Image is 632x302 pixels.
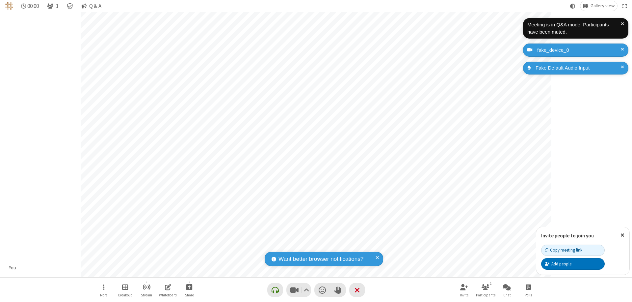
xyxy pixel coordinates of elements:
span: Breakout [118,293,132,297]
button: Invite participants (⌘+Shift+I) [454,281,474,299]
div: 1 [488,280,494,286]
button: Q & A [79,1,104,11]
span: Gallery view [591,3,615,9]
span: Whiteboard [159,293,177,297]
span: Chat [503,293,511,297]
span: 00:00 [27,3,39,9]
button: Stop video (⌘+Shift+V) [286,283,311,297]
button: Video setting [302,283,311,297]
span: Invite [460,293,468,297]
span: Participants [476,293,495,297]
button: Using system theme [567,1,578,11]
span: More [100,293,107,297]
button: Raise hand [330,283,346,297]
button: Add people [541,258,605,269]
button: End or leave meeting [349,283,365,297]
span: Want better browser notifications? [278,255,363,263]
button: Start streaming [137,281,156,299]
div: Copy meeting link [545,247,582,253]
button: Send a reaction [314,283,330,297]
div: fake_device_0 [535,46,623,54]
button: Open menu [94,281,114,299]
button: Open shared whiteboard [158,281,178,299]
span: 1 [56,3,59,9]
div: Timer [18,1,42,11]
button: Manage Breakout Rooms [115,281,135,299]
button: Fullscreen [620,1,630,11]
span: Share [185,293,194,297]
label: Invite people to join you [541,232,594,239]
button: Copy meeting link [541,245,605,256]
div: You [7,264,19,272]
div: Meeting details Encryption enabled [64,1,76,11]
button: Close popover [616,227,629,243]
span: Stream [141,293,152,297]
button: Open chat [497,281,517,299]
span: Q & A [89,3,101,9]
img: QA Selenium DO NOT DELETE OR CHANGE [5,2,13,10]
button: Start sharing [179,281,199,299]
div: Meeting is in Q&A mode: Participants have been muted. [527,21,621,36]
span: Polls [525,293,532,297]
div: Fake Default Audio Input [533,64,623,72]
button: Open participant list [476,281,495,299]
button: Change layout [580,1,617,11]
button: Open poll [518,281,538,299]
button: Open participant list [44,1,61,11]
button: Connect your audio [267,283,283,297]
